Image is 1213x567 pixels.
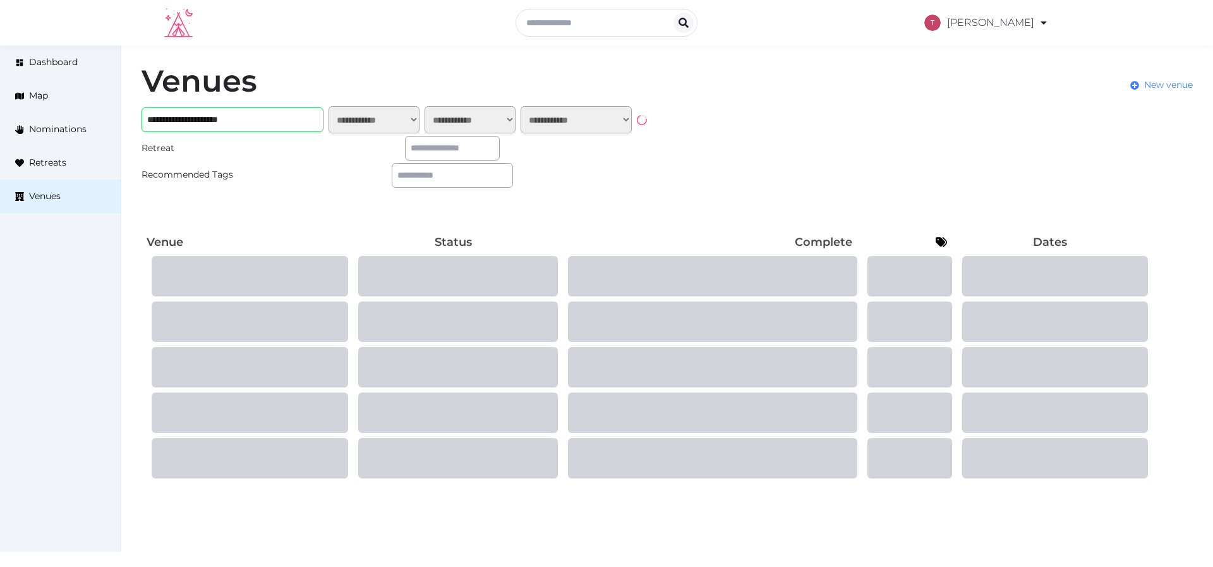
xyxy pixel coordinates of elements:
[29,56,78,69] span: Dashboard
[348,231,558,253] th: Status
[29,156,66,169] span: Retreats
[142,168,263,181] div: Recommended Tags
[29,89,48,102] span: Map
[558,231,857,253] th: Complete
[142,231,348,253] th: Venue
[952,231,1148,253] th: Dates
[1130,78,1193,92] a: New venue
[142,142,263,155] div: Retreat
[142,66,257,96] h1: Venues
[29,123,87,136] span: Nominations
[924,5,1049,40] a: [PERSON_NAME]
[1144,78,1193,92] span: New venue
[29,190,61,203] span: Venues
